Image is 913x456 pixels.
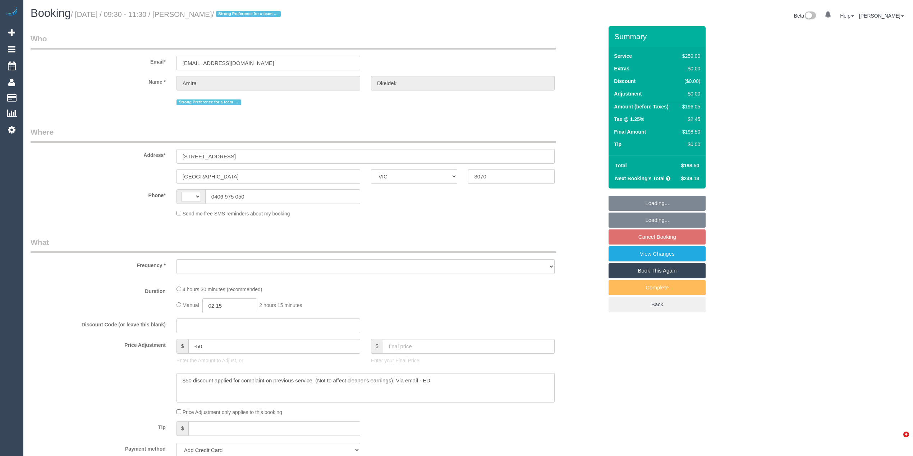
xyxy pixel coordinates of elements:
[25,259,171,269] label: Frequency *
[468,169,555,184] input: Post Code*
[176,169,360,184] input: Suburb*
[205,189,360,204] input: Phone*
[183,211,290,217] span: Send me free SMS reminders about my booking
[25,339,171,349] label: Price Adjustment
[25,76,171,85] label: Name *
[609,246,706,261] a: View Changes
[176,99,241,105] span: Strong Preference for a team of 2
[31,127,556,143] legend: Where
[804,11,816,21] img: New interface
[31,33,556,50] legend: Who
[25,149,171,159] label: Address*
[679,128,700,135] div: $198.50
[25,318,171,328] label: Discount Code (or leave this blank)
[259,302,302,308] span: 2 hours 15 minutes
[609,297,706,312] a: Back
[614,32,702,41] h3: Summary
[681,163,699,168] span: $198.50
[903,432,909,437] span: 4
[25,421,171,431] label: Tip
[183,409,282,415] span: Price Adjustment only applies to this booking
[183,302,199,308] span: Manual
[615,176,665,181] strong: Next Booking's Total
[25,56,171,65] label: Email*
[25,443,171,452] label: Payment method
[176,56,360,70] input: Email*
[176,421,188,436] span: $
[681,176,699,181] span: $249.13
[216,11,281,17] span: Strong Preference for a team of 2
[614,90,642,97] label: Adjustment
[679,103,700,110] div: $196.05
[176,357,360,364] p: Enter the Amount to Adjust, or
[615,163,627,168] strong: Total
[679,65,700,72] div: $0.00
[31,237,556,253] legend: What
[25,285,171,295] label: Duration
[614,78,636,85] label: Discount
[183,287,262,292] span: 4 hours 30 minutes (recommended)
[4,7,19,17] img: Automaid Logo
[609,263,706,278] a: Book This Again
[679,78,700,85] div: ($0.00)
[371,339,383,354] span: $
[614,52,632,60] label: Service
[679,141,700,148] div: $0.00
[614,128,646,135] label: Final Amount
[840,13,854,19] a: Help
[383,339,555,354] input: final price
[212,10,283,18] span: /
[614,103,668,110] label: Amount (before Taxes)
[176,76,360,90] input: First Name*
[679,52,700,60] div: $259.00
[889,432,906,449] iframe: Intercom live chat
[859,13,904,19] a: [PERSON_NAME]
[614,65,629,72] label: Extras
[371,357,555,364] p: Enter your Final Price
[679,90,700,97] div: $0.00
[614,116,644,123] label: Tax @ 1.25%
[31,7,71,19] span: Booking
[371,76,555,90] input: Last Name*
[679,116,700,123] div: $2.45
[176,339,188,354] span: $
[25,189,171,199] label: Phone*
[794,13,816,19] a: Beta
[614,141,621,148] label: Tip
[71,10,283,18] small: / [DATE] / 09:30 - 11:30 / [PERSON_NAME]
